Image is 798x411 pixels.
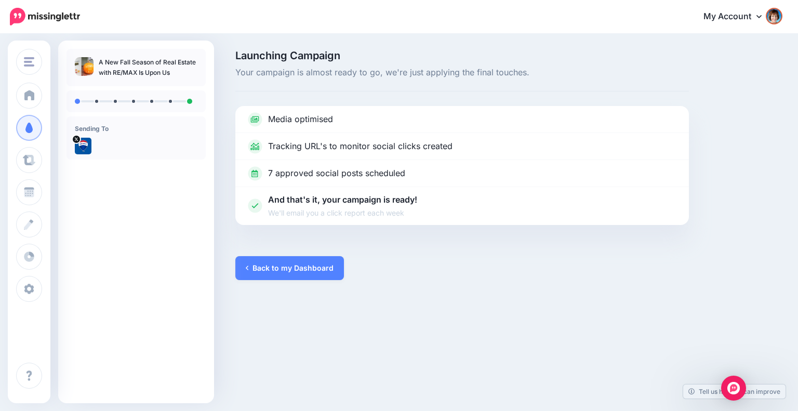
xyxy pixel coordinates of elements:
[10,8,80,25] img: Missinglettr
[721,376,746,401] div: Open Intercom Messenger
[235,66,689,79] span: Your campaign is almost ready to go, we're just applying the final touches.
[75,57,94,76] img: 43d7ad525d4ff1397e4138c9c55fea4f_thumb.jpg
[268,140,453,153] p: Tracking URL's to monitor social clicks created
[99,57,197,78] p: A New Fall Season of Real Estate with RE/MAX Is Upon Us
[693,4,782,30] a: My Account
[75,138,91,154] img: eVi70Eyq-73544.jpg
[235,256,344,280] a: Back to my Dashboard
[235,50,689,61] span: Launching Campaign
[268,167,405,180] p: 7 approved social posts scheduled
[268,207,417,219] span: We'll email you a click report each week
[75,125,197,132] h4: Sending To
[683,385,786,399] a: Tell us how we can improve
[268,113,333,126] p: Media optimised
[268,193,417,219] p: And that's it, your campaign is ready!
[24,57,34,67] img: menu.png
